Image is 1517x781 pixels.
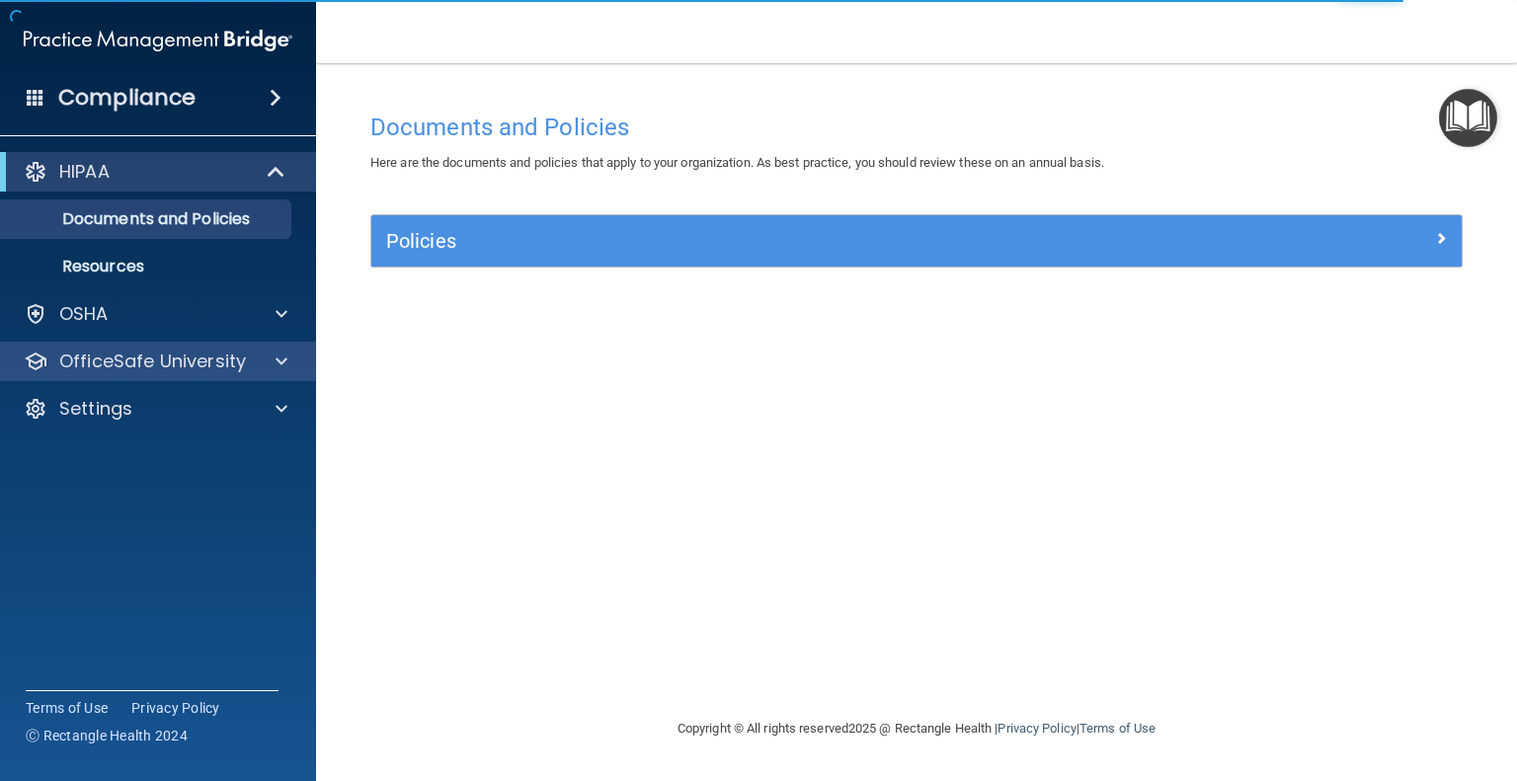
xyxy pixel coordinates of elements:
[1079,721,1156,736] a: Terms of Use
[370,115,1463,140] h4: Documents and Policies
[386,230,1174,252] h5: Policies
[26,698,108,718] a: Terms of Use
[24,397,287,421] a: Settings
[59,350,246,373] p: OfficeSafe University
[59,397,132,421] p: Settings
[998,721,1076,736] a: Privacy Policy
[13,257,282,276] p: Resources
[24,302,287,326] a: OSHA
[556,697,1277,760] div: Copyright © All rights reserved 2025 @ Rectangle Health | |
[13,209,282,229] p: Documents and Policies
[59,160,110,184] p: HIPAA
[58,84,196,112] h4: Compliance
[24,350,287,373] a: OfficeSafe University
[386,225,1447,257] a: Policies
[1176,642,1493,720] iframe: Drift Widget Chat Controller
[24,21,292,60] img: PMB logo
[370,155,1104,170] span: Here are the documents and policies that apply to your organization. As best practice, you should...
[1439,89,1497,147] button: Open Resource Center
[26,726,188,745] span: Ⓒ Rectangle Health 2024
[24,160,286,184] a: HIPAA
[131,698,220,718] a: Privacy Policy
[59,302,109,326] p: OSHA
